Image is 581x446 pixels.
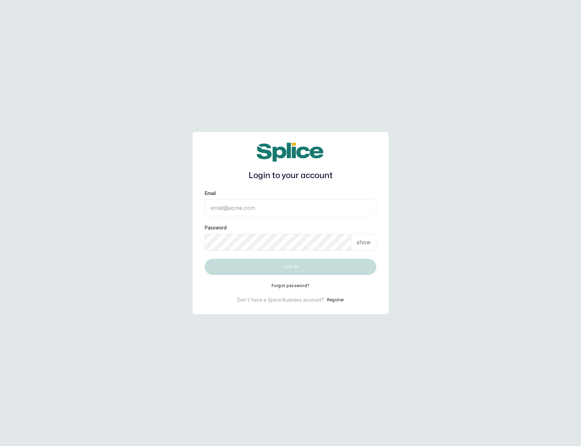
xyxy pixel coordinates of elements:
label: Password [205,224,227,231]
button: Register [327,297,344,303]
p: Don't have a Splice Business account? [237,297,324,303]
button: Forgot password? [272,283,310,288]
h1: Login to your account [205,170,376,182]
label: Email [205,190,216,197]
button: Log in [205,259,376,275]
input: email@acme.com [205,199,376,216]
p: show [357,238,371,246]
